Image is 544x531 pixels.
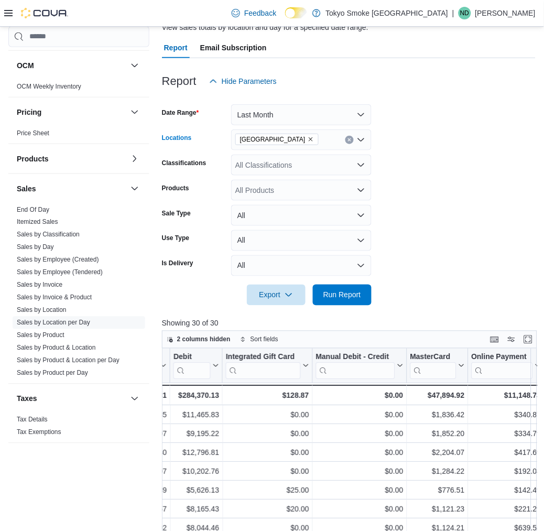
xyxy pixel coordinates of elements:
span: [GEOGRAPHIC_DATA] [240,134,306,145]
label: Is Delivery [162,259,193,268]
h3: Pricing [17,107,41,117]
button: Display options [505,333,518,346]
h3: Sales [17,183,36,194]
div: $142.49 [472,484,541,497]
a: Sales by Invoice & Product [17,294,92,301]
button: Keyboard shortcuts [488,333,501,346]
a: Sales by Employee (Created) [17,256,99,264]
div: $0.00 [316,465,404,478]
div: $776.51 [410,484,465,497]
button: Remove Mount Pearl Commonwealth from selection in this group [308,136,314,143]
button: Open list of options [357,161,365,169]
div: $81,064.81 [121,389,167,402]
div: $5,626.13 [173,484,219,497]
button: Integrated Gift Card [226,352,309,379]
div: Manual Debit - Credit [316,352,395,379]
span: Feedback [244,8,276,18]
div: $12,796.81 [173,447,219,459]
label: Sale Type [162,209,191,218]
label: Products [162,184,189,192]
a: Price Sheet [17,129,49,137]
div: $0.00 [226,409,309,421]
div: $221.29 [472,503,541,516]
span: Sort fields [251,335,278,344]
div: $11,465.83 [173,409,219,421]
div: Integrated Gift Card [226,352,300,379]
button: Sales [17,183,126,194]
button: Pricing [17,107,126,117]
button: Taxes [17,394,126,404]
label: Locations [162,134,192,142]
p: | [452,7,454,19]
button: All [231,230,372,251]
a: Feedback [227,3,280,24]
button: 2 columns hidden [162,333,235,346]
button: OCM [128,59,141,72]
div: $11,148.73 [472,389,541,402]
p: [PERSON_NAME] [475,7,536,19]
div: Integrated Gift Card [226,352,300,362]
div: Taxes [8,414,149,443]
button: Products [128,153,141,165]
span: Sales by Product & Location per Day [17,356,119,365]
div: $0.00 [226,447,309,459]
button: OCM [17,60,126,71]
div: $25.00 [226,484,309,497]
div: $2,914.07 [121,428,167,440]
a: Sales by Day [17,244,54,251]
span: OCM Weekly Inventory [17,82,81,91]
button: Open list of options [357,186,365,194]
button: Manual Debit - Credit [316,352,404,379]
button: All [231,255,372,276]
div: $2,253.07 [121,465,167,478]
div: $0.00 [316,484,404,497]
div: Online Payment [472,352,533,379]
span: ND [460,7,469,19]
button: Sales [128,182,141,195]
div: Debit [173,352,211,379]
span: Email Subscription [200,37,267,58]
h3: Products [17,154,49,164]
a: Sales by Location per Day [17,319,90,327]
span: Run Report [323,290,361,300]
div: $340.87 [472,409,541,421]
div: $0.00 [226,428,309,440]
label: Date Range [162,109,199,117]
h3: OCM [17,60,34,71]
a: Itemized Sales [17,219,58,226]
div: $417.69 [472,447,541,459]
div: $0.00 [316,428,404,440]
a: Sales by Invoice [17,281,62,289]
h3: Report [162,75,197,88]
button: Taxes [128,393,141,405]
a: Sales by Classification [17,231,80,239]
button: Hide Parameters [205,71,281,92]
div: $3,172.40 [121,447,167,459]
button: Sort fields [236,333,282,346]
span: 2 columns hidden [177,335,231,344]
button: All [231,205,372,226]
div: View sales totals by location and day for a specified date range. [162,22,368,33]
div: $1,836.42 [410,409,465,421]
div: $334.79 [472,428,541,440]
div: $284,370.13 [173,389,219,402]
button: Last Month [231,104,372,125]
div: $9,195.22 [173,428,219,440]
button: Export [247,285,306,306]
div: $47,894.92 [410,389,465,402]
button: Open list of options [357,136,365,144]
span: Sales by Classification [17,231,80,239]
span: Sales by Invoice & Product [17,294,92,302]
a: Sales by Product [17,332,64,339]
div: MasterCard [410,352,456,362]
div: $1,852.20 [410,428,465,440]
button: MasterCard [410,352,465,379]
div: OCM [8,80,149,97]
div: $0.00 [226,465,309,478]
span: Report [164,37,188,58]
button: Products [17,154,126,164]
div: $192.08 [472,465,541,478]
